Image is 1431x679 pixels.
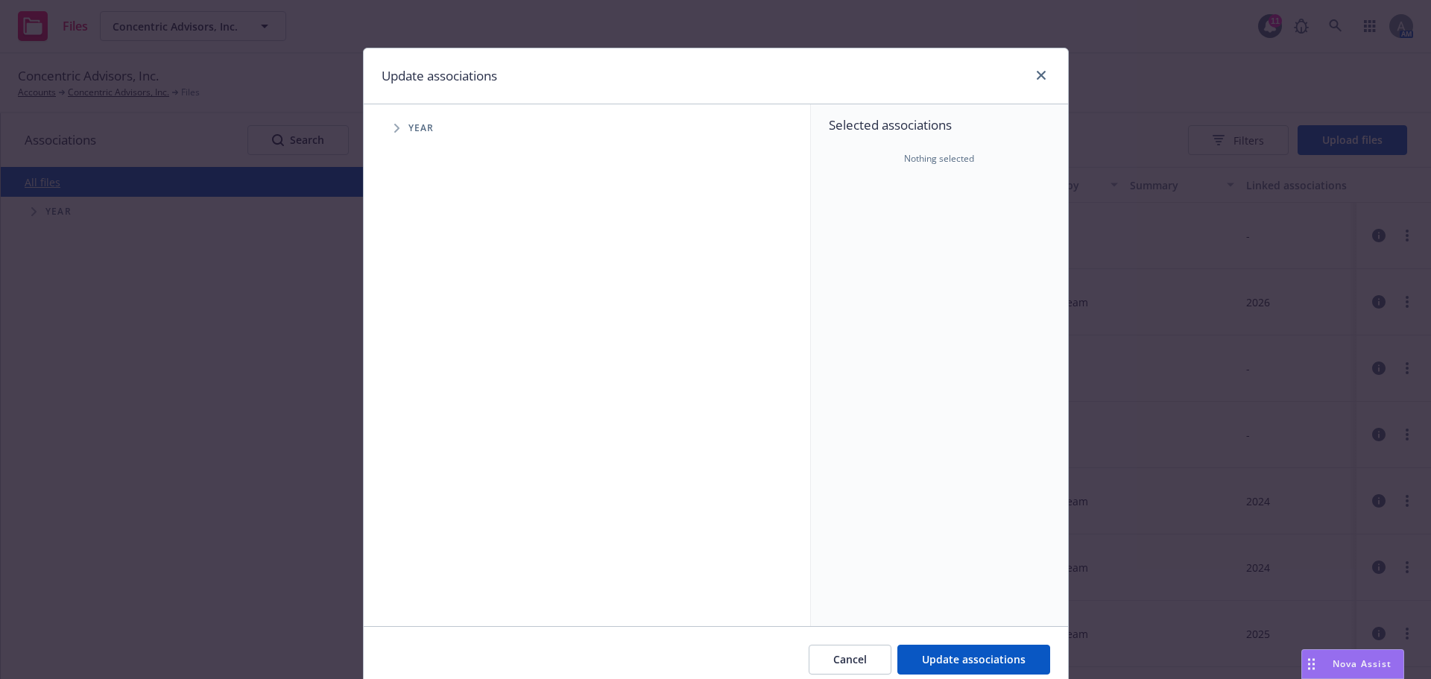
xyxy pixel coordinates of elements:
[829,116,1050,134] span: Selected associations
[922,652,1026,666] span: Update associations
[1032,66,1050,84] a: close
[904,152,974,165] span: Nothing selected
[809,645,891,675] button: Cancel
[1302,650,1321,678] div: Drag to move
[897,645,1050,675] button: Update associations
[382,66,497,86] h1: Update associations
[833,652,867,666] span: Cancel
[1333,657,1391,670] span: Nova Assist
[408,124,435,133] span: Year
[364,113,810,143] div: Tree Example
[1301,649,1404,679] button: Nova Assist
